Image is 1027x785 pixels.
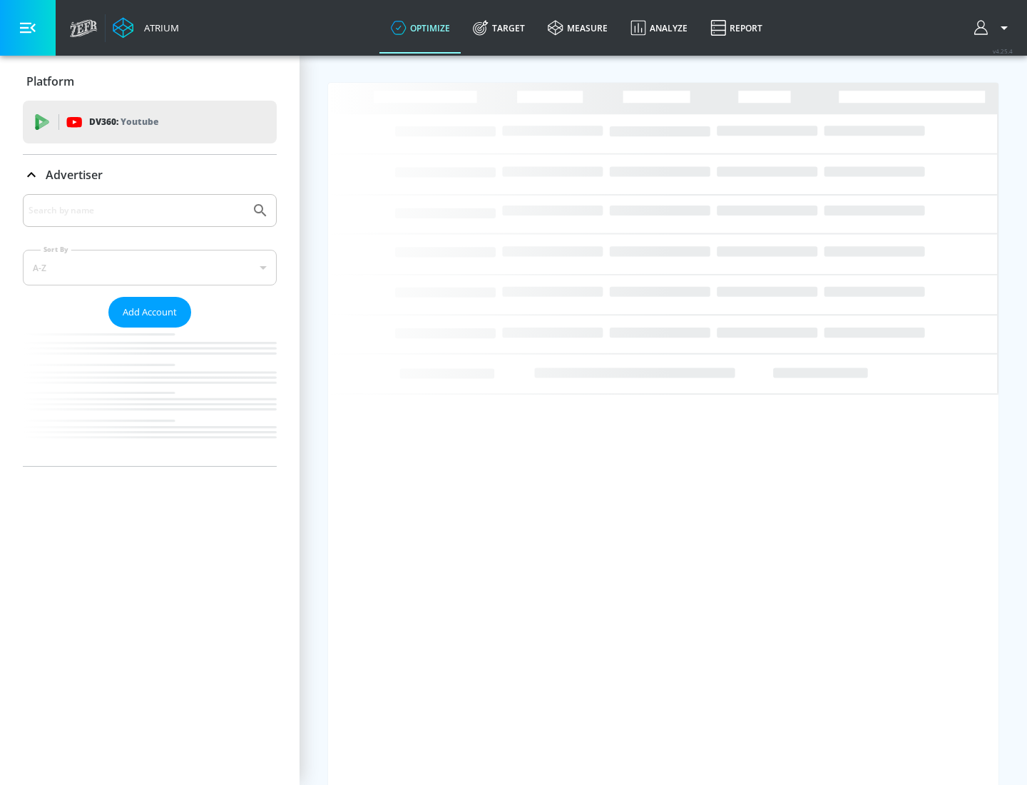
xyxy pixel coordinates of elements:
[23,194,277,466] div: Advertiser
[619,2,699,54] a: Analyze
[461,2,536,54] a: Target
[699,2,774,54] a: Report
[41,245,71,254] label: Sort By
[23,328,277,466] nav: list of Advertiser
[379,2,461,54] a: optimize
[113,17,179,39] a: Atrium
[29,201,245,220] input: Search by name
[23,250,277,285] div: A-Z
[536,2,619,54] a: measure
[108,297,191,328] button: Add Account
[993,47,1013,55] span: v 4.25.4
[138,21,179,34] div: Atrium
[23,61,277,101] div: Platform
[123,304,177,320] span: Add Account
[89,114,158,130] p: DV360:
[46,167,103,183] p: Advertiser
[23,155,277,195] div: Advertiser
[26,74,74,89] p: Platform
[23,101,277,143] div: DV360: Youtube
[121,114,158,129] p: Youtube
